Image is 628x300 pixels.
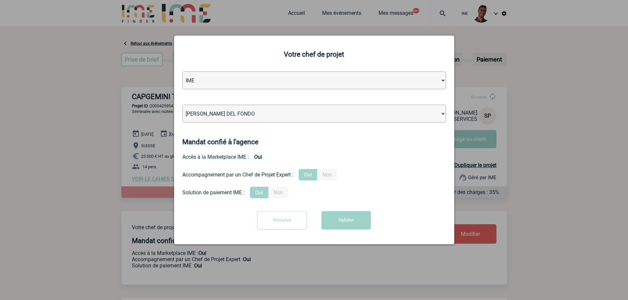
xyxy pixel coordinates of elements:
[268,187,288,198] label: Non
[250,187,268,198] label: Oui
[249,151,267,163] b: Oui
[182,172,293,178] div: Accompagnement par un Chef de Projet Expert :
[182,187,446,198] div: Conformité aux process achat client, Prise en charge de la facturation, Mutualisation de plusieur...
[257,211,307,230] input: Annuler
[299,169,317,180] label: Oui
[182,169,446,180] div: Prestation payante
[182,138,258,146] h4: Mandat confié à l'agence
[321,211,371,230] button: Valider
[182,50,446,58] h2: Votre chef de projet
[317,169,337,180] label: Non
[182,151,446,163] div: Accès à la Marketplace IME :
[182,189,245,196] div: Solution de paiement IME :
